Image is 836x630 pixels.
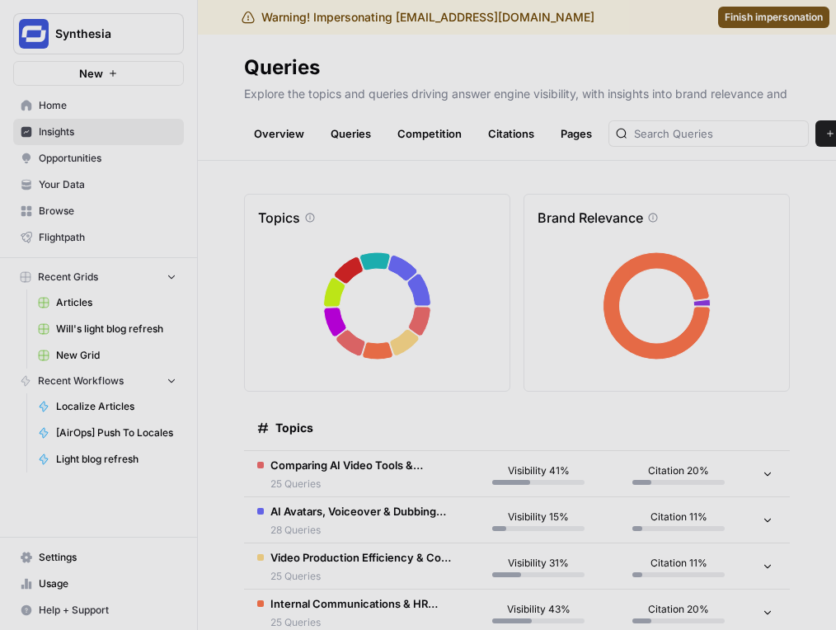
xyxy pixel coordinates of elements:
span: Browse [39,204,176,219]
button: Help + Support [13,597,184,623]
span: Finish impersonation [725,10,823,25]
a: Browse [13,198,184,224]
span: Citation 11% [650,510,707,524]
span: Localize Articles [56,399,176,414]
button: New [13,61,184,86]
button: Workspace: Synthesia [13,13,184,54]
span: Topics [275,420,313,436]
span: Comparing AI Video Tools & Solutions [270,457,455,473]
span: 25 Queries [270,615,455,630]
span: Visibility 31% [508,556,569,571]
span: Will's light blog refresh [56,322,176,336]
span: Your Data [39,177,176,192]
a: Articles [31,289,184,316]
a: Will's light blog refresh [31,316,184,342]
button: Recent Workflows [13,369,184,393]
span: Recent Workflows [38,374,124,388]
a: Localize Articles [31,393,184,420]
img: Synthesia Logo [19,19,49,49]
a: Home [13,92,184,119]
span: Home [39,98,176,113]
span: Help + Support [39,603,176,618]
span: Visibility 41% [508,463,570,478]
span: New Grid [56,348,176,363]
span: Articles [56,295,176,310]
span: 25 Queries [270,569,455,584]
a: Competition [387,120,472,147]
button: Recent Grids [13,265,184,289]
span: Insights [39,125,176,139]
span: Usage [39,576,176,591]
span: Visibility 15% [508,510,569,524]
span: AI Avatars, Voiceover & Dubbing Technology [270,503,455,520]
a: Light blog refresh [31,446,184,472]
a: Pages [551,120,602,147]
span: [AirOps] Push To Locales [56,425,176,440]
a: Citations [478,120,544,147]
span: Synthesia [55,26,155,42]
a: Overview [244,120,314,147]
a: Flightpath [13,224,184,251]
a: Insights [13,119,184,145]
a: Finish impersonation [718,7,829,28]
span: Citation 20% [648,463,709,478]
span: Settings [39,550,176,565]
a: Your Data [13,172,184,198]
span: Opportunities [39,151,176,166]
span: Light blog refresh [56,452,176,467]
a: New Grid [31,342,184,369]
a: Opportunities [13,145,184,172]
a: [AirOps] Push To Locales [31,420,184,446]
span: Citation 20% [648,602,709,617]
div: Warning! Impersonating [EMAIL_ADDRESS][DOMAIN_NAME] [242,9,594,26]
span: Recent Grids [38,270,98,284]
span: New [79,65,103,82]
p: Explore the topics and queries driving answer engine visibility, with insights into brand relevan... [244,81,790,102]
span: 25 Queries [270,477,455,491]
a: Settings [13,544,184,571]
input: Search Queries [634,125,801,142]
div: Queries [244,54,320,81]
span: Citation 11% [650,556,707,571]
span: 28 Queries [270,523,455,538]
span: Internal Communications & HR Videos [270,595,455,612]
span: Visibility 43% [507,602,571,617]
p: Brand Relevance [538,208,643,228]
a: Queries [321,120,381,147]
span: Video Production Efficiency & Cost Savings [270,549,455,566]
p: Topics [258,208,300,228]
span: Flightpath [39,230,176,245]
a: Usage [13,571,184,597]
